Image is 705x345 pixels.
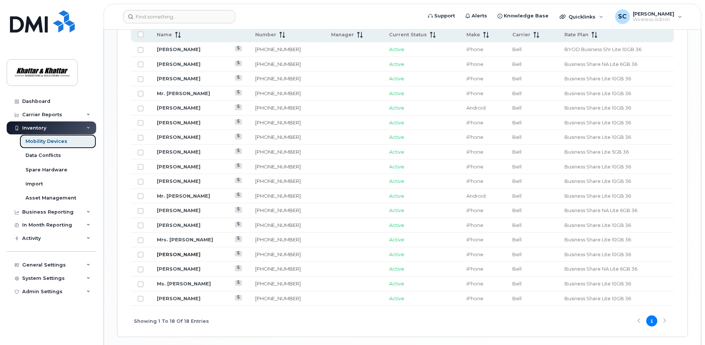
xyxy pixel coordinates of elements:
[389,251,404,257] span: Active
[255,46,301,52] a: [PHONE_NUMBER]
[235,61,242,66] a: View Last Bill
[235,90,242,96] a: View Last Bill
[157,31,172,38] span: Name
[389,149,404,155] span: Active
[564,164,631,170] span: Business Share Lite 10GB 36
[255,251,301,257] a: [PHONE_NUMBER]
[512,134,522,140] span: Bell
[569,14,596,20] span: Quicklinks
[564,207,637,213] span: Business Share NA Lite 6GB 36
[235,75,242,81] a: View Last Bill
[564,251,631,257] span: Business Share Lite 10GB 36
[564,120,631,125] span: Business Share Lite 10GB 36
[466,266,483,272] span: iPhone
[564,134,631,140] span: Business Share Lite 10GB 36
[255,105,301,111] a: [PHONE_NUMBER]
[123,10,235,23] input: Find something...
[389,266,404,272] span: Active
[512,222,522,228] span: Bell
[512,61,522,67] span: Bell
[235,178,242,183] a: View Last Bill
[466,134,483,140] span: iPhone
[255,178,301,184] a: [PHONE_NUMBER]
[554,9,608,24] div: Quicklinks
[460,9,492,23] a: Alerts
[389,193,404,199] span: Active
[255,164,301,170] a: [PHONE_NUMBER]
[389,90,404,96] span: Active
[466,164,483,170] span: iPhone
[492,9,554,23] a: Knowledge Base
[512,164,522,170] span: Bell
[466,61,483,67] span: iPhone
[466,222,483,228] span: iPhone
[466,295,483,301] span: iPhone
[564,222,631,228] span: Business Share Lite 10GB 36
[235,295,242,301] a: View Last Bill
[389,61,404,67] span: Active
[472,12,487,20] span: Alerts
[255,266,301,272] a: [PHONE_NUMBER]
[157,61,200,67] a: [PERSON_NAME]
[235,192,242,198] a: View Last Bill
[389,295,404,301] span: Active
[255,31,276,38] span: Number
[157,178,200,184] a: [PERSON_NAME]
[512,46,522,52] span: Bell
[389,120,404,125] span: Active
[512,105,522,111] span: Bell
[255,61,301,67] a: [PHONE_NUMBER]
[564,149,629,155] span: Business Share Lite 5GB 36
[646,315,657,326] button: Page 1
[235,236,242,242] a: View Last Bill
[235,104,242,110] a: View Last Bill
[564,193,631,199] span: Business Share Lite 10GB 36
[255,281,301,287] a: [PHONE_NUMBER]
[389,222,404,228] span: Active
[157,193,210,199] a: Mr. [PERSON_NAME]
[134,315,209,326] span: Showing 1 To 18 Of 18 Entries
[466,31,480,38] span: Make
[466,251,483,257] span: iPhone
[466,76,483,81] span: iPhone
[389,281,404,287] span: Active
[564,105,631,111] span: Business Share Lite 10GB 36
[235,46,242,51] a: View Last Bill
[389,164,404,170] span: Active
[512,251,522,257] span: Bell
[389,237,404,242] span: Active
[434,12,455,20] span: Support
[157,76,200,81] a: [PERSON_NAME]
[423,9,460,23] a: Support
[235,119,242,125] a: View Last Bill
[466,105,486,111] span: Android
[512,178,522,184] span: Bell
[157,164,200,170] a: [PERSON_NAME]
[512,90,522,96] span: Bell
[389,105,404,111] span: Active
[466,178,483,184] span: iPhone
[389,46,404,52] span: Active
[633,17,674,23] span: Wireless Admin
[512,149,522,155] span: Bell
[157,149,200,155] a: [PERSON_NAME]
[157,266,200,272] a: [PERSON_NAME]
[255,120,301,125] a: [PHONE_NUMBER]
[389,178,404,184] span: Active
[255,237,301,242] a: [PHONE_NUMBER]
[157,46,200,52] a: [PERSON_NAME]
[157,207,200,213] a: [PERSON_NAME]
[504,12,549,20] span: Knowledge Base
[610,9,687,24] div: Sherri Coffin
[331,31,354,38] span: Manager
[255,149,301,155] a: [PHONE_NUMBER]
[512,295,522,301] span: Bell
[235,222,242,227] a: View Last Bill
[466,281,483,287] span: iPhone
[512,237,522,242] span: Bell
[255,295,301,301] a: [PHONE_NUMBER]
[564,46,641,52] span: BYOD Business Shr Lite 10GB 36
[512,31,530,38] span: Carrier
[466,149,483,155] span: iPhone
[633,11,674,17] span: [PERSON_NAME]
